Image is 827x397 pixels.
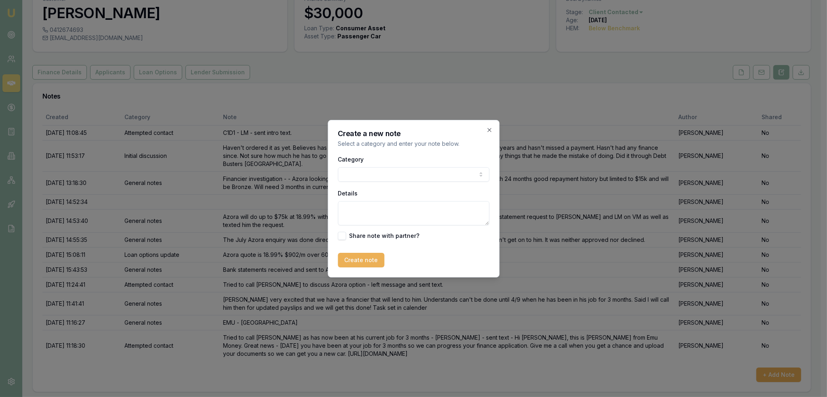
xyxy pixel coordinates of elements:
[338,190,358,197] label: Details
[349,233,419,239] label: Share note with partner?
[338,156,364,163] label: Category
[338,253,384,267] button: Create note
[338,130,489,137] h2: Create a new note
[338,140,489,148] p: Select a category and enter your note below.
